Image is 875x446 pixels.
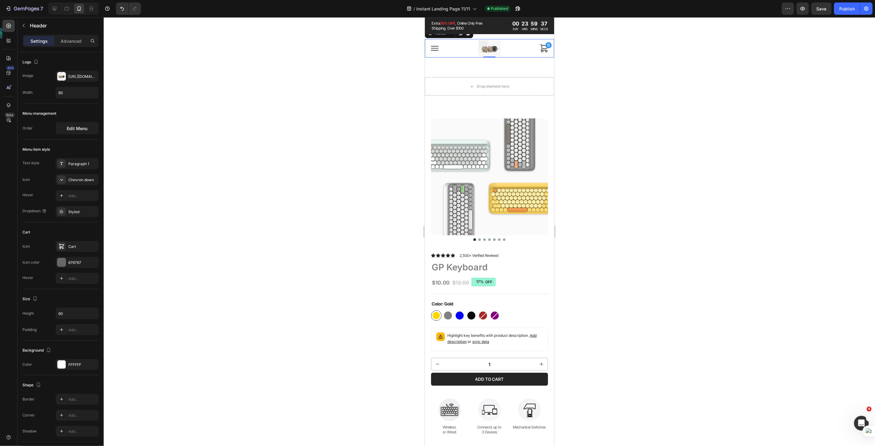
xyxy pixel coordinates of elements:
[22,147,50,152] div: Menu item style
[425,17,554,446] iframe: To enrich screen reader interactions, please activate Accessibility in Grammarly extension settings
[68,193,97,199] div: Add...
[22,346,52,355] div: Background
[68,362,97,368] div: FFFFFF
[22,90,33,95] div: Width
[68,209,97,215] div: Styled
[22,125,33,131] div: Order
[68,327,97,333] div: Add...
[811,2,832,15] button: Save
[22,58,40,66] div: Logo
[30,22,96,29] p: Header
[22,208,47,214] div: Dropdown
[68,244,97,249] div: Cart
[22,73,33,78] div: Image
[68,276,97,281] div: Add...
[5,113,15,117] div: Beta
[56,122,99,134] button: Edit Menu
[22,244,30,249] div: Icon
[22,311,34,316] div: Height
[68,74,97,79] div: [URL][DOMAIN_NAME]
[40,5,43,12] p: 7
[22,362,32,367] div: Color
[68,260,97,265] div: 676767
[839,6,855,12] div: Publish
[56,308,98,319] input: Auto
[2,2,46,15] button: 7
[834,2,860,15] button: Publish
[30,38,48,44] p: Settings
[22,260,40,265] div: Icon color
[68,177,97,183] div: Chevron down
[22,160,39,166] div: Text style
[116,2,141,15] div: Undo/Redo
[22,381,42,389] div: Shape
[22,192,33,198] div: Hover
[416,6,470,12] span: Instant Landing Page 11/11
[22,428,37,434] div: Shadow
[22,412,35,418] div: Corner
[61,38,82,44] p: Advanced
[491,6,508,11] span: Published
[22,177,30,182] div: Icon
[414,6,415,12] span: /
[817,6,827,11] span: Save
[68,161,97,167] div: Paragraph 1
[67,125,88,132] div: Edit Menu
[68,397,97,402] div: Add...
[68,429,97,434] div: Add...
[22,229,30,235] div: Cart
[22,327,37,333] div: Padding
[56,87,98,98] input: Auto
[854,416,869,431] iframe: Intercom live chat
[22,275,33,281] div: Hover
[68,413,97,418] div: Add...
[6,66,15,70] div: 450
[867,407,872,412] span: 4
[22,295,39,303] div: Size
[22,111,56,116] div: Menu management
[22,396,34,402] div: Border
